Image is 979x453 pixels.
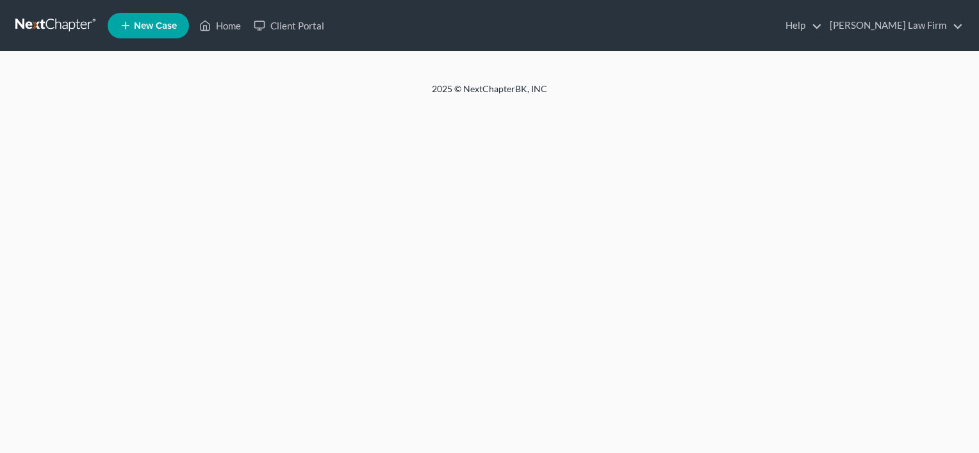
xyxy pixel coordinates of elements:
a: Home [193,14,247,37]
a: [PERSON_NAME] Law Firm [823,14,963,37]
a: Client Portal [247,14,331,37]
new-legal-case-button: New Case [108,13,189,38]
a: Help [779,14,822,37]
div: 2025 © NextChapterBK, INC [124,83,855,106]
